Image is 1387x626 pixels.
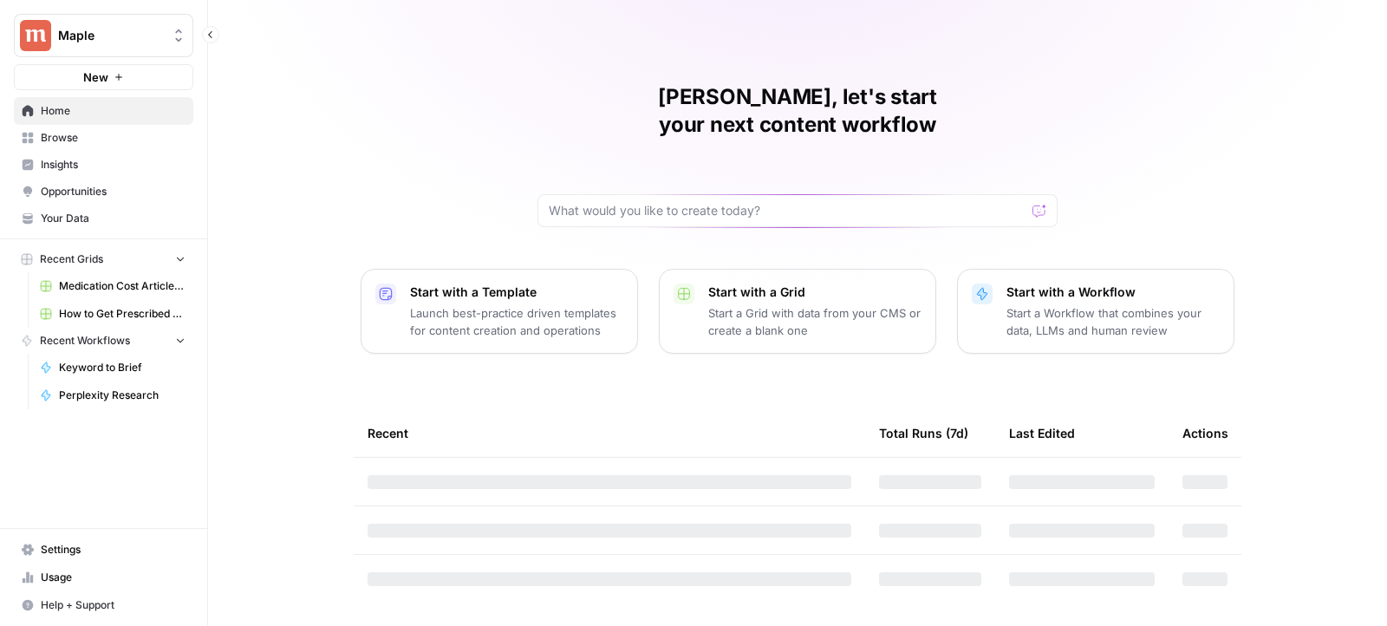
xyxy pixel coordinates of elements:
a: Your Data [14,205,193,232]
a: Usage [14,564,193,591]
span: Recent Grids [40,251,103,267]
div: Recent [368,409,851,457]
span: Opportunities [41,184,186,199]
a: Settings [14,536,193,564]
div: Total Runs (7d) [879,409,968,457]
a: Browse [14,124,193,152]
h1: [PERSON_NAME], let's start your next content workflow [537,83,1058,139]
span: Maple [58,27,163,44]
span: Keyword to Brief [59,360,186,375]
div: Actions [1182,409,1228,457]
span: Insights [41,157,186,173]
button: Start with a GridStart a Grid with data from your CMS or create a blank one [659,269,936,354]
span: Usage [41,570,186,585]
button: Help + Support [14,591,193,619]
button: Start with a WorkflowStart a Workflow that combines your data, LLMs and human review [957,269,1234,354]
a: How to Get Prescribed for [Medication] [32,300,193,328]
p: Start with a Grid [708,284,921,301]
button: Recent Grids [14,246,193,272]
span: Your Data [41,211,186,226]
p: Start a Workflow that combines your data, LLMs and human review [1006,304,1220,339]
a: Insights [14,151,193,179]
button: Start with a TemplateLaunch best-practice driven templates for content creation and operations [361,269,638,354]
p: Start a Grid with data from your CMS or create a blank one [708,304,921,339]
input: What would you like to create today? [549,202,1026,219]
a: Opportunities [14,178,193,205]
span: How to Get Prescribed for [Medication] [59,306,186,322]
span: Recent Workflows [40,333,130,349]
span: Home [41,103,186,119]
div: Last Edited [1009,409,1075,457]
button: Workspace: Maple [14,14,193,57]
span: Settings [41,542,186,558]
p: Launch best-practice driven templates for content creation and operations [410,304,623,339]
a: Medication Cost Articles Grid [32,272,193,300]
span: Medication Cost Articles Grid [59,278,186,294]
a: Home [14,97,193,125]
button: New [14,64,193,90]
span: Browse [41,130,186,146]
a: Keyword to Brief [32,354,193,381]
span: Perplexity Research [59,388,186,403]
span: Help + Support [41,597,186,613]
p: Start with a Workflow [1006,284,1220,301]
button: Recent Workflows [14,328,193,354]
a: Perplexity Research [32,381,193,409]
img: Maple Logo [20,20,51,51]
p: Start with a Template [410,284,623,301]
span: New [83,68,108,86]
